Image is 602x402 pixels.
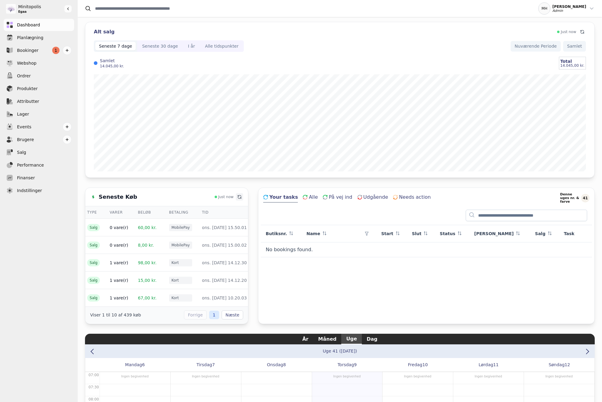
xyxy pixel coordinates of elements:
[535,231,545,237] span: Salg
[560,63,584,68] div: 14.045,00 kr.
[4,32,74,44] a: Planlægning
[4,133,74,146] a: Brugere
[17,35,43,41] span: Planlægning
[87,294,100,302] span: Salg
[82,206,105,219] th: Type
[511,41,561,52] button: Nuværende Periode
[88,373,99,377] span: 07:00
[263,194,298,203] button: Your tasks
[4,159,74,171] a: Performance
[381,231,393,237] span: Start
[538,2,595,15] button: MH[PERSON_NAME]Admin
[567,43,582,49] span: Samlet
[538,2,550,15] div: MH
[101,372,168,379] div: Ingen begivenhed
[283,362,286,368] span: 8
[205,43,239,49] div: Alle tidspunkter
[552,4,586,9] div: [PERSON_NAME]
[110,242,128,248] div: 0 vare(r)
[138,225,157,230] span: 60,00 kr.
[87,277,100,284] span: Salg
[17,22,40,28] span: Dashboard
[138,243,154,248] span: 8,00 kr.
[87,242,100,249] span: Salg
[222,310,243,319] button: Næste
[138,260,157,265] span: 98,00 kr.
[183,40,200,52] button: I år
[549,362,565,368] span: Søndag
[200,40,244,52] button: Alle tidspunkter
[17,73,31,79] span: Ordrer
[236,193,243,201] button: Refresh data
[209,311,219,319] span: 1
[169,277,192,284] div: Kort
[552,9,586,13] div: Admin
[218,194,234,199] span: Just now
[341,334,362,344] button: Uge view
[362,334,383,344] button: Dag view
[105,206,133,219] th: Varer
[17,60,36,66] span: Webshop
[384,372,451,379] div: Ingen begivenhed
[212,362,215,368] span: 7
[323,348,357,354] button: Go to month view
[138,296,157,300] span: 67,00 kr.
[197,219,252,236] td: ons. [DATE] 15.50.01
[94,28,557,35] div: Alt salg
[354,362,357,368] span: 9
[4,19,74,31] a: Dashboard
[582,347,590,356] button: Next week
[169,259,192,266] div: Kort
[561,29,576,34] span: Just now
[4,108,74,120] a: Lager
[17,111,29,117] span: Lager
[266,231,287,237] span: Butiksnr.
[560,193,580,204] span: Denne uges nr. & farve
[17,86,38,92] span: Produkter
[4,121,74,133] a: Events
[525,372,593,379] div: Ingen begivenhed
[303,194,318,203] button: Alle
[306,231,320,237] span: Name
[133,206,164,219] th: Beløb
[412,231,422,237] span: Slut
[89,347,97,356] button: Previous week
[4,95,74,107] a: Attributter
[125,362,142,368] span: Mandag
[17,187,42,194] span: Indstillinger
[493,362,499,368] span: 11
[478,362,493,368] span: Lørdag
[94,40,137,52] button: Seneste 7 dage
[137,40,183,52] button: Seneste 30 dage
[515,43,557,49] span: Nuværende Periode
[560,58,584,64] div: Total
[184,310,207,319] button: Forrige
[313,334,341,344] button: Måned view
[17,98,39,105] span: Attributter
[64,5,72,12] button: Gør sidebaren større eller mindre
[581,194,590,202] div: 41
[4,184,74,197] a: Indstillinger
[110,225,128,231] div: 0 vare(r)
[455,372,522,379] div: Ingen begivenhed
[17,47,39,54] span: Bookinger
[110,277,128,283] div: 1 vare(r)
[87,224,100,231] span: Salg
[87,259,100,266] span: Salg
[99,193,137,201] h3: Seneste Køb
[164,206,197,219] th: Betaling
[17,124,31,130] span: Events
[99,43,132,49] div: Seneste 7 dage
[309,194,318,201] span: Alle
[4,70,74,82] a: Ordrer
[4,172,74,184] a: Finanser
[269,194,298,201] span: Your tasks
[197,236,252,254] td: ons. [DATE] 15.00.02
[169,242,192,249] div: MobilePay
[197,272,252,289] td: ons. [DATE] 14.12.20
[188,43,195,49] div: I år
[52,47,60,54] span: 1
[17,175,35,181] span: Finanser
[408,362,422,368] span: Fredag
[474,231,514,237] span: [PERSON_NAME]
